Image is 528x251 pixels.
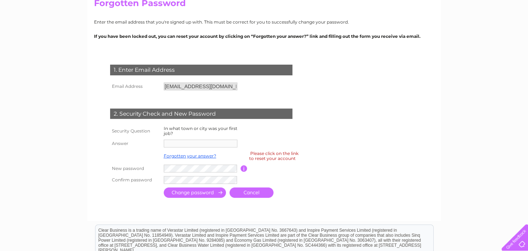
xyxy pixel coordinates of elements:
[19,19,55,40] img: logo.png
[108,163,162,174] th: New password
[110,65,292,75] div: 1. Enter Email Address
[164,187,226,198] input: Submit
[164,153,216,159] a: Forgotten your answer?
[428,30,441,36] a: Water
[466,30,487,36] a: Telecoms
[230,187,273,198] a: Cancel
[164,126,237,136] label: In what town or city was your first job?
[95,4,433,35] div: Clear Business is a trading name of Verastar Limited (registered in [GEOGRAPHIC_DATA] No. 3667643...
[108,124,162,138] th: Security Question
[108,81,162,92] th: Email Address
[446,30,462,36] a: Energy
[492,30,502,36] a: Blog
[110,109,292,119] div: 2. Security Check and New Password
[241,165,247,172] input: Information
[108,174,162,186] th: Confirm password
[249,150,298,162] div: Please click on the link to reset your account
[393,4,443,12] a: 0333 014 3131
[94,33,434,40] p: If you have been locked out, you can reset your account by clicking on “Forgotten your answer?” l...
[108,138,162,149] th: Answer
[506,30,524,36] a: Contact
[94,19,434,25] p: Enter the email address that you're signed up with. This must be correct for you to successfully ...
